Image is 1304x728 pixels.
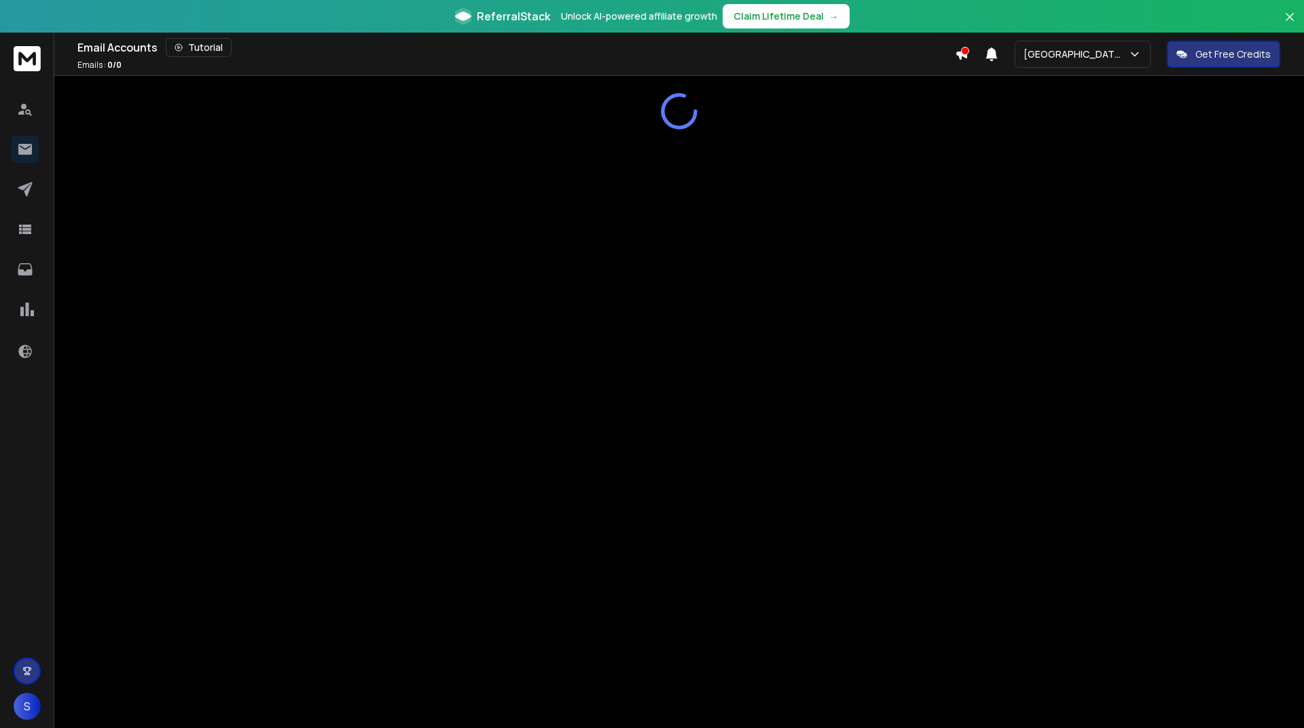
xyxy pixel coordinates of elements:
p: [GEOGRAPHIC_DATA] [1024,47,1128,61]
button: Close banner [1281,8,1299,41]
button: Get Free Credits [1167,41,1280,68]
div: Email Accounts [77,38,955,57]
button: S [14,693,41,720]
button: Claim Lifetime Deal→ [723,4,850,28]
p: Emails : [77,60,122,71]
p: Get Free Credits [1195,47,1271,61]
span: ReferralStack [477,8,550,24]
span: → [829,9,839,23]
p: Unlock AI-powered affiliate growth [561,9,717,23]
button: Tutorial [166,38,232,57]
span: 0 / 0 [107,59,122,71]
